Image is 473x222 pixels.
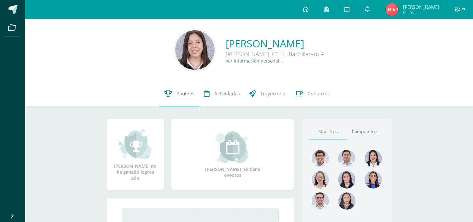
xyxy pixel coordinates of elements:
[365,171,382,189] img: a5c04a697988ad129bdf05b8f922df21.png
[177,90,195,97] span: Punteos
[312,192,329,210] img: c717c6dd901b269d3ae6ea341d867eaf.png
[403,9,439,15] span: Mi Perfil
[216,131,250,163] img: event_small.png
[312,171,329,189] img: 0e5799bef7dad198813e0c5f14ac62f9.png
[226,37,325,50] a: [PERSON_NAME]
[118,128,153,160] img: achievement_small.png
[226,50,325,58] div: [PERSON_NAME]. CC.LL. Bachillerato A
[160,81,199,106] a: Punteos
[338,150,355,167] img: 9a0812c6f881ddad7942b4244ed4a083.png
[309,124,347,140] a: Maestros
[215,90,240,97] span: Actividades
[386,3,398,16] img: ca3c5678045a47df34288d126a1d4061.png
[338,171,355,189] img: 6bc5668d4199ea03c0854e21131151f7.png
[175,30,215,70] img: 54e6b433701bd7bdd75ef3a6f45297ec.png
[291,81,335,106] a: Contactos
[199,81,245,106] a: Actividades
[365,150,382,167] img: 0580b9beee8b50b4e2a2441e05bb36d6.png
[403,4,439,10] span: [PERSON_NAME]
[201,131,264,178] div: [PERSON_NAME] no tiene eventos
[312,150,329,167] img: 239d5069e26d62d57e843c76e8715316.png
[308,90,330,97] span: Contactos
[113,128,158,181] div: [PERSON_NAME] no ha ganado logros aún
[338,192,355,210] img: 522dc90edefdd00265ec7718d30b3fcb.png
[347,124,384,140] a: Compañeros
[245,81,291,106] a: Trayectoria
[226,58,283,64] a: Ver información personal...
[261,90,286,97] span: Trayectoria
